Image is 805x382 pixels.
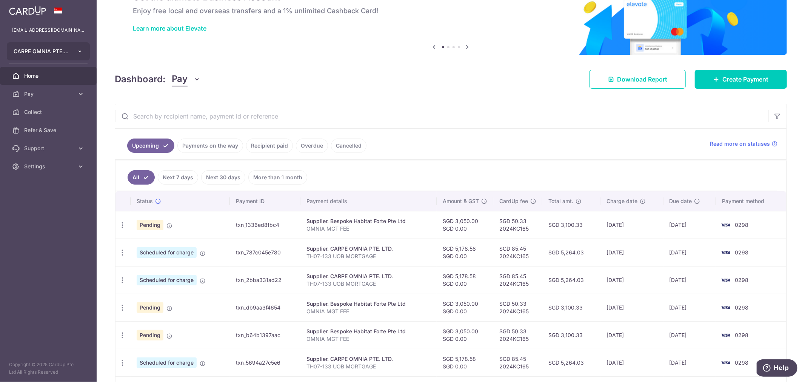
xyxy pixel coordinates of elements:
[137,275,197,285] span: Scheduled for charge
[177,139,243,153] a: Payments on the way
[663,294,716,321] td: [DATE]
[722,75,768,84] span: Create Payment
[300,191,437,211] th: Payment details
[230,211,300,239] td: txn_1336ed8fbc4
[735,304,748,311] span: 0298
[137,330,163,340] span: Pending
[437,211,493,239] td: SGD 3,050.00 SGD 0.00
[548,197,573,205] span: Total amt.
[24,72,74,80] span: Home
[306,363,431,370] p: TH07-133 UOB MORTGAGE
[137,302,163,313] span: Pending
[718,276,733,285] img: Bank Card
[493,211,542,239] td: SGD 50.33 2024KC165
[306,225,431,233] p: OMNIA MGT FEE
[735,277,748,283] span: 0298
[600,321,663,349] td: [DATE]
[437,321,493,349] td: SGD 3,050.00 SGD 0.00
[542,239,600,266] td: SGD 5,264.03
[542,266,600,294] td: SGD 5,264.03
[735,249,748,256] span: 0298
[306,335,431,343] p: OMNIA MGT FEE
[718,248,733,257] img: Bank Card
[437,294,493,321] td: SGD 3,050.00 SGD 0.00
[331,139,366,153] a: Cancelled
[306,328,431,335] div: Supplier. Bespoke Habitat Forte Pte Ltd
[542,211,600,239] td: SGD 3,100.33
[695,70,787,89] a: Create Payment
[230,191,300,211] th: Payment ID
[757,359,797,378] iframe: Opens a widget where you can find more information
[617,75,667,84] span: Download Report
[663,321,716,349] td: [DATE]
[246,139,293,153] a: Recipient paid
[600,211,663,239] td: [DATE]
[663,211,716,239] td: [DATE]
[716,191,786,211] th: Payment method
[493,266,542,294] td: SGD 85.45 2024KC165
[172,72,188,86] span: Pay
[600,239,663,266] td: [DATE]
[9,6,46,15] img: CardUp
[493,294,542,321] td: SGD 50.33 2024KC165
[306,280,431,288] p: TH07-133 UOB MORTGAGE
[542,349,600,376] td: SGD 5,264.03
[663,239,716,266] td: [DATE]
[137,197,153,205] span: Status
[115,72,166,86] h4: Dashboard:
[201,170,245,185] a: Next 30 days
[542,294,600,321] td: SGD 3,100.33
[735,222,748,228] span: 0298
[230,239,300,266] td: txn_787c045e780
[24,126,74,134] span: Refer & Save
[133,6,769,15] h6: Enjoy free local and overseas transfers and a 1% unlimited Cashback Card!
[137,247,197,258] span: Scheduled for charge
[718,220,733,230] img: Bank Card
[606,197,637,205] span: Charge date
[127,139,174,153] a: Upcoming
[137,357,197,368] span: Scheduled for charge
[230,266,300,294] td: txn_2bba331ad22
[24,108,74,116] span: Collect
[493,321,542,349] td: SGD 50.33 2024KC165
[710,140,777,148] a: Read more on statuses
[24,90,74,98] span: Pay
[306,355,431,363] div: Supplier. CARPE OMNIA PTE. LTD.
[663,266,716,294] td: [DATE]
[296,139,328,153] a: Overdue
[137,220,163,230] span: Pending
[133,25,206,32] a: Learn more about Elevate
[306,300,431,308] div: Supplier. Bespoke Habitat Forte Pte Ltd
[230,321,300,349] td: txn_b64b1397aac
[437,349,493,376] td: SGD 5,178.58 SGD 0.00
[663,349,716,376] td: [DATE]
[306,217,431,225] div: Supplier. Bespoke Habitat Forte Pte Ltd
[128,170,155,185] a: All
[230,294,300,321] td: txn_db9aa3f4654
[437,239,493,266] td: SGD 5,178.58 SGD 0.00
[735,359,748,366] span: 0298
[306,308,431,315] p: OMNIA MGT FEE
[14,48,69,55] span: CARPE OMNIA PTE. LTD.
[600,294,663,321] td: [DATE]
[499,197,528,205] span: CardUp fee
[306,273,431,280] div: Supplier. CARPE OMNIA PTE. LTD.
[600,349,663,376] td: [DATE]
[115,104,768,128] input: Search by recipient name, payment id or reference
[718,331,733,340] img: Bank Card
[306,245,431,253] div: Supplier. CARPE OMNIA PTE. LTD.
[493,239,542,266] td: SGD 85.45 2024KC165
[230,349,300,376] td: txn_5694a27c5e6
[493,349,542,376] td: SGD 85.45 2024KC165
[306,253,431,260] p: TH07-133 UOB MORTGAGE
[443,197,479,205] span: Amount & GST
[718,303,733,312] img: Bank Card
[670,197,692,205] span: Due date
[172,72,201,86] button: Pay
[12,26,85,34] p: [EMAIL_ADDRESS][DOMAIN_NAME]
[24,145,74,152] span: Support
[248,170,307,185] a: More than 1 month
[437,266,493,294] td: SGD 5,178.58 SGD 0.00
[710,140,770,148] span: Read more on statuses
